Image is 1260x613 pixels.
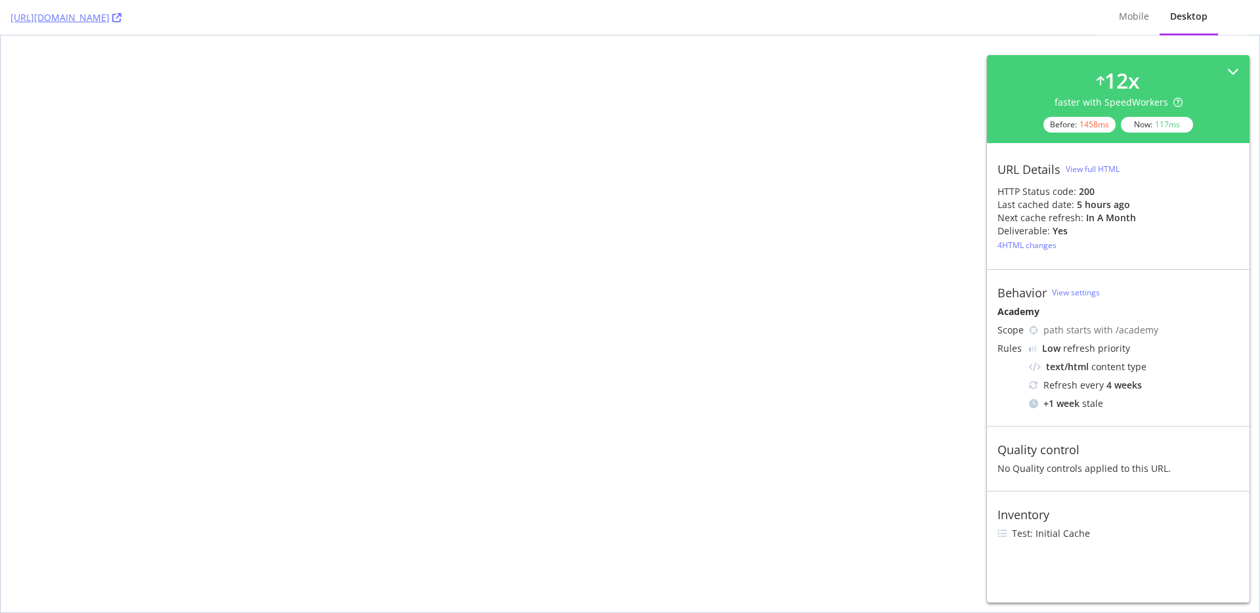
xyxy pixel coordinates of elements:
[1106,379,1142,392] div: 4 weeks
[1052,287,1100,298] a: View settings
[1043,397,1080,410] div: + 1 week
[1042,342,1130,355] div: refresh priority
[1080,119,1109,130] div: 1458 ms
[1121,117,1193,133] div: Now:
[1046,360,1089,373] div: text/html
[997,211,1083,224] div: Next cache refresh:
[997,238,1057,253] button: 4HTML changes
[997,507,1049,522] div: Inventory
[997,305,1239,318] div: Academy
[1043,117,1116,133] div: Before:
[997,240,1057,251] div: 4 HTML changes
[997,324,1024,337] div: Scope
[997,162,1060,177] div: URL Details
[1029,379,1239,392] div: Refresh every
[1029,345,1037,352] img: Yo1DZTjnOBfEZTkXj00cav03WZSR3qnEnDcAAAAASUVORK5CYII=
[997,527,1239,540] li: Test: Initial Cache
[997,442,1080,457] div: Quality control
[1079,185,1095,198] strong: 200
[997,198,1074,211] div: Last cached date:
[1066,159,1120,180] button: View full HTML
[997,185,1239,198] div: HTTP Status code:
[1086,211,1136,224] div: in a month
[1043,324,1239,337] div: path starts with /academy
[1170,10,1207,23] div: Desktop
[1119,10,1149,23] div: Mobile
[10,11,121,24] a: [URL][DOMAIN_NAME]
[1029,360,1239,373] div: content type
[1155,119,1180,130] div: 117 ms
[1066,163,1120,175] div: View full HTML
[1042,342,1060,355] div: Low
[997,285,1047,300] div: Behavior
[997,342,1024,355] div: Rules
[1077,198,1130,211] div: 5 hours ago
[997,224,1050,238] div: Deliverable:
[997,462,1239,475] div: No Quality controls applied to this URL.
[1055,96,1183,109] div: faster with SpeedWorkers
[1029,397,1239,410] div: stale
[1104,66,1140,96] div: 12 x
[1053,224,1068,238] div: Yes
